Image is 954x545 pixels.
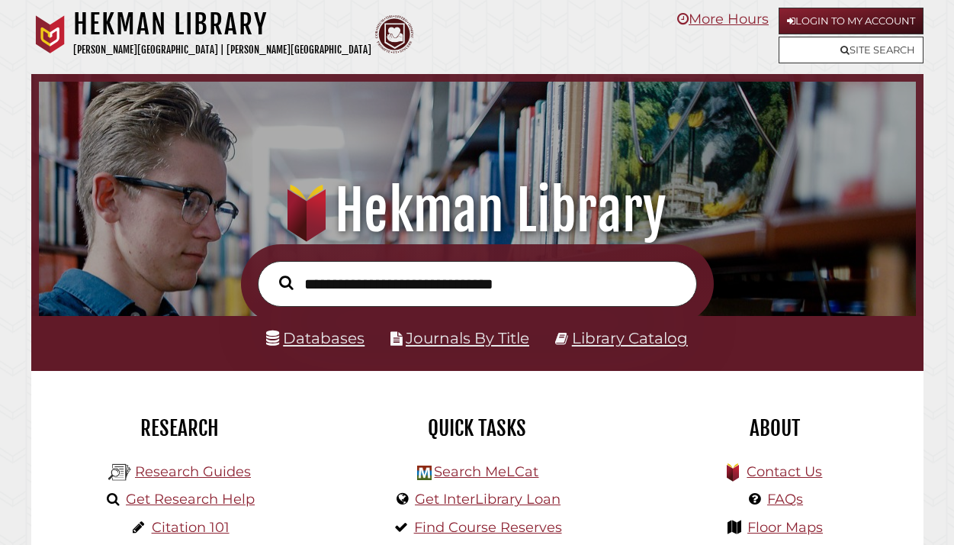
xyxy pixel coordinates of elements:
[126,491,255,508] a: Get Research Help
[434,463,538,480] a: Search MeLCat
[53,177,901,244] h1: Hekman Library
[638,415,912,441] h2: About
[31,15,69,53] img: Calvin University
[414,519,562,536] a: Find Course Reserves
[108,461,131,484] img: Hekman Library Logo
[135,463,251,480] a: Research Guides
[375,15,413,53] img: Calvin Theological Seminary
[779,8,923,34] a: Login to My Account
[572,329,688,347] a: Library Catalog
[271,272,301,294] button: Search
[417,466,432,480] img: Hekman Library Logo
[747,519,823,536] a: Floor Maps
[266,329,365,347] a: Databases
[73,41,371,59] p: [PERSON_NAME][GEOGRAPHIC_DATA] | [PERSON_NAME][GEOGRAPHIC_DATA]
[340,415,615,441] h2: Quick Tasks
[779,37,923,63] a: Site Search
[279,275,294,290] i: Search
[415,491,561,508] a: Get InterLibrary Loan
[747,463,822,480] a: Contact Us
[73,8,371,41] h1: Hekman Library
[767,491,803,508] a: FAQs
[152,519,230,536] a: Citation 101
[43,415,317,441] h2: Research
[677,11,769,27] a: More Hours
[406,329,529,347] a: Journals By Title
